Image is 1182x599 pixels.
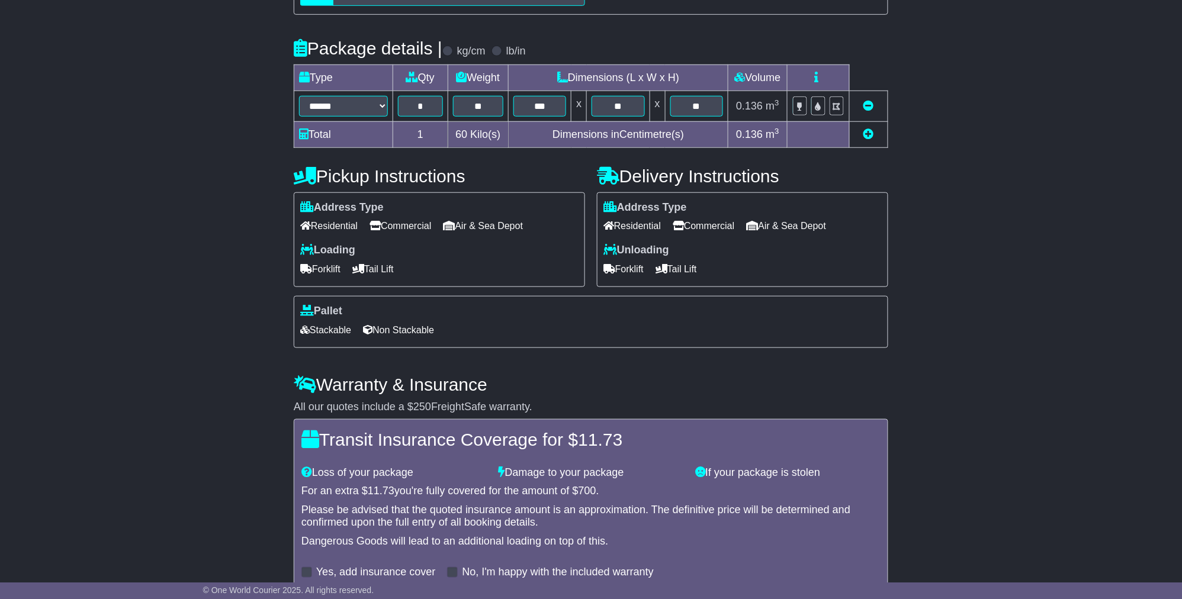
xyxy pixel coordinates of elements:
[448,65,509,91] td: Weight
[571,91,587,121] td: x
[597,166,888,186] h4: Delivery Instructions
[413,401,431,413] span: 250
[368,485,394,497] span: 11.73
[747,217,827,235] span: Air & Sea Depot
[300,217,358,235] span: Residential
[294,401,888,414] div: All our quotes include a $ FreightSafe warranty.
[203,585,374,595] span: © One World Courier 2025. All rights reserved.
[493,467,690,480] div: Damage to your package
[316,566,435,579] label: Yes, add insurance cover
[863,128,874,140] a: Add new item
[766,128,779,140] span: m
[462,566,654,579] label: No, I'm happy with the included warranty
[294,38,442,58] h4: Package details |
[300,244,355,257] label: Loading
[301,504,881,530] div: Please be advised that the quoted insurance amount is an approximation. The definitive price will...
[300,201,384,214] label: Address Type
[448,121,509,147] td: Kilo(s)
[393,65,448,91] td: Qty
[393,121,448,147] td: 1
[300,260,341,278] span: Forklift
[301,485,881,498] div: For an extra $ you're fully covered for the amount of $ .
[603,260,644,278] span: Forklift
[775,127,779,136] sup: 3
[294,121,393,147] td: Total
[603,201,687,214] label: Address Type
[689,467,886,480] div: If your package is stolen
[509,121,728,147] td: Dimensions in Centimetre(s)
[603,244,669,257] label: Unloading
[455,128,467,140] span: 60
[363,321,434,339] span: Non Stackable
[736,100,763,112] span: 0.136
[775,98,779,107] sup: 3
[300,305,342,318] label: Pallet
[673,217,734,235] span: Commercial
[728,65,787,91] td: Volume
[294,65,393,91] td: Type
[766,100,779,112] span: m
[294,375,888,394] h4: Warranty & Insurance
[295,467,493,480] div: Loss of your package
[370,217,431,235] span: Commercial
[863,100,874,112] a: Remove this item
[603,217,661,235] span: Residential
[736,128,763,140] span: 0.136
[294,166,585,186] h4: Pickup Instructions
[506,45,526,58] label: lb/in
[656,260,697,278] span: Tail Lift
[509,65,728,91] td: Dimensions (L x W x H)
[578,430,622,449] span: 11.73
[650,91,665,121] td: x
[457,45,486,58] label: kg/cm
[301,430,881,449] h4: Transit Insurance Coverage for $
[444,217,523,235] span: Air & Sea Depot
[579,485,596,497] span: 700
[300,321,351,339] span: Stackable
[352,260,394,278] span: Tail Lift
[301,536,881,549] div: Dangerous Goods will lead to an additional loading on top of this.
